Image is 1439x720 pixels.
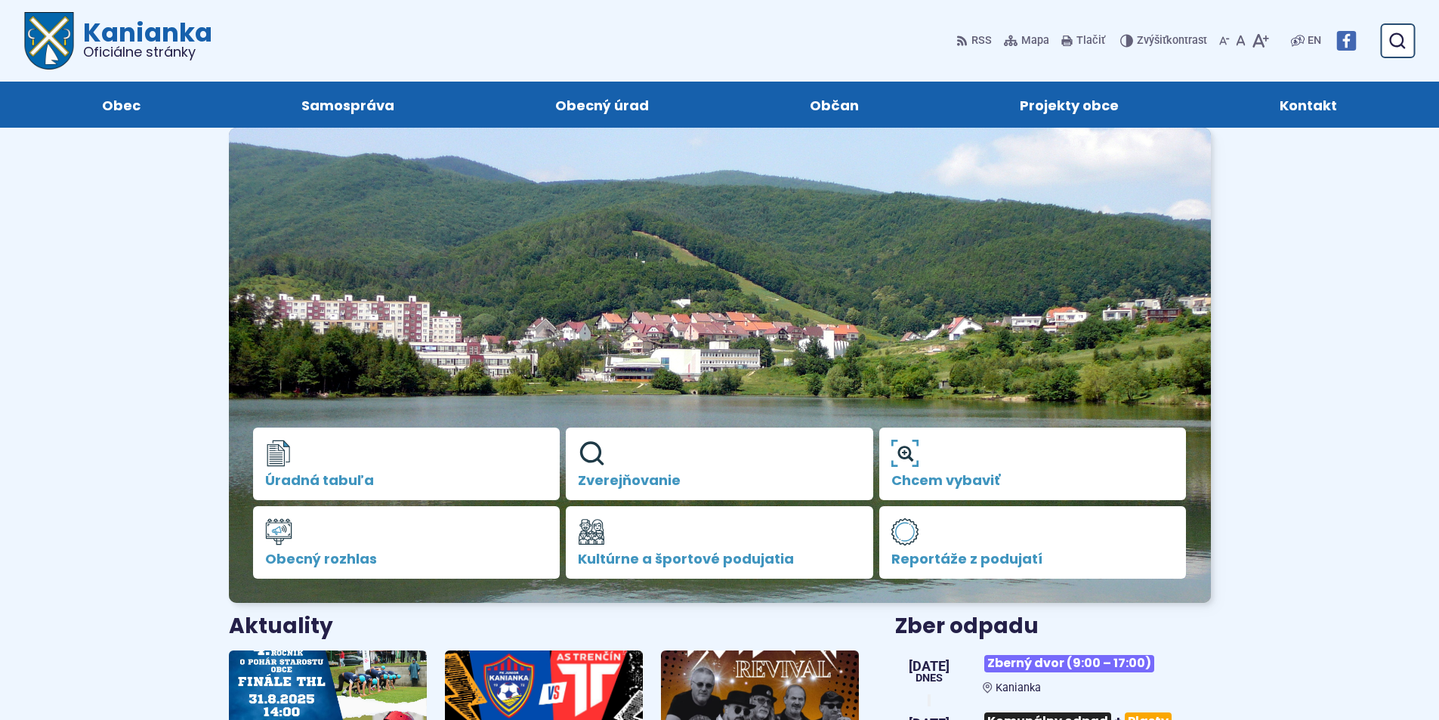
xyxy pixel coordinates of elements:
span: Oficiálne stránky [83,45,212,59]
button: Zmenšiť veľkosť písma [1216,25,1233,57]
span: kontrast [1137,35,1207,48]
a: RSS [956,25,995,57]
span: Projekty obce [1020,82,1119,128]
a: Kultúrne a športové podujatia [566,506,873,579]
span: Dnes [909,673,950,684]
span: Občan [810,82,859,128]
span: Obecný rozhlas [265,552,548,567]
button: Nastaviť pôvodnú veľkosť písma [1233,25,1249,57]
h1: Kanianka [74,20,212,59]
a: Mapa [1001,25,1052,57]
span: Zvýšiť [1137,34,1166,47]
span: Kanianka [996,681,1041,694]
a: Chcem vybaviť [879,428,1187,500]
span: RSS [971,32,992,50]
span: Tlačiť [1076,35,1105,48]
h3: Aktuality [229,615,333,638]
a: Zberný dvor (9:00 – 17:00) Kanianka [DATE] Dnes [895,649,1210,694]
a: Kontakt [1215,82,1403,128]
span: Úradná tabuľa [265,473,548,488]
img: Prejsť na Facebook stránku [1336,31,1356,51]
span: Mapa [1021,32,1049,50]
a: Projekty obce [955,82,1184,128]
button: Zväčšiť veľkosť písma [1249,25,1272,57]
span: Obecný úrad [555,82,649,128]
span: Samospráva [301,82,394,128]
a: Obecný úrad [489,82,714,128]
a: Zverejňovanie [566,428,873,500]
button: Tlačiť [1058,25,1108,57]
span: Reportáže z podujatí [891,552,1175,567]
span: Obec [102,82,141,128]
span: Kontakt [1280,82,1337,128]
a: Občan [745,82,925,128]
a: Logo Kanianka, prejsť na domovskú stránku. [24,12,212,70]
span: Kultúrne a športové podujatia [578,552,861,567]
span: Zverejňovanie [578,473,861,488]
span: Chcem vybaviť [891,473,1175,488]
a: Samospráva [236,82,459,128]
span: EN [1308,32,1321,50]
a: Obec [36,82,205,128]
h3: Zber odpadu [895,615,1210,638]
a: EN [1305,32,1324,50]
a: Úradná tabuľa [253,428,560,500]
span: [DATE] [909,660,950,673]
img: Prejsť na domovskú stránku [24,12,74,70]
button: Zvýšiťkontrast [1120,25,1210,57]
a: Reportáže z podujatí [879,506,1187,579]
a: Obecný rozhlas [253,506,560,579]
span: Zberný dvor (9:00 – 17:00) [984,655,1154,672]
